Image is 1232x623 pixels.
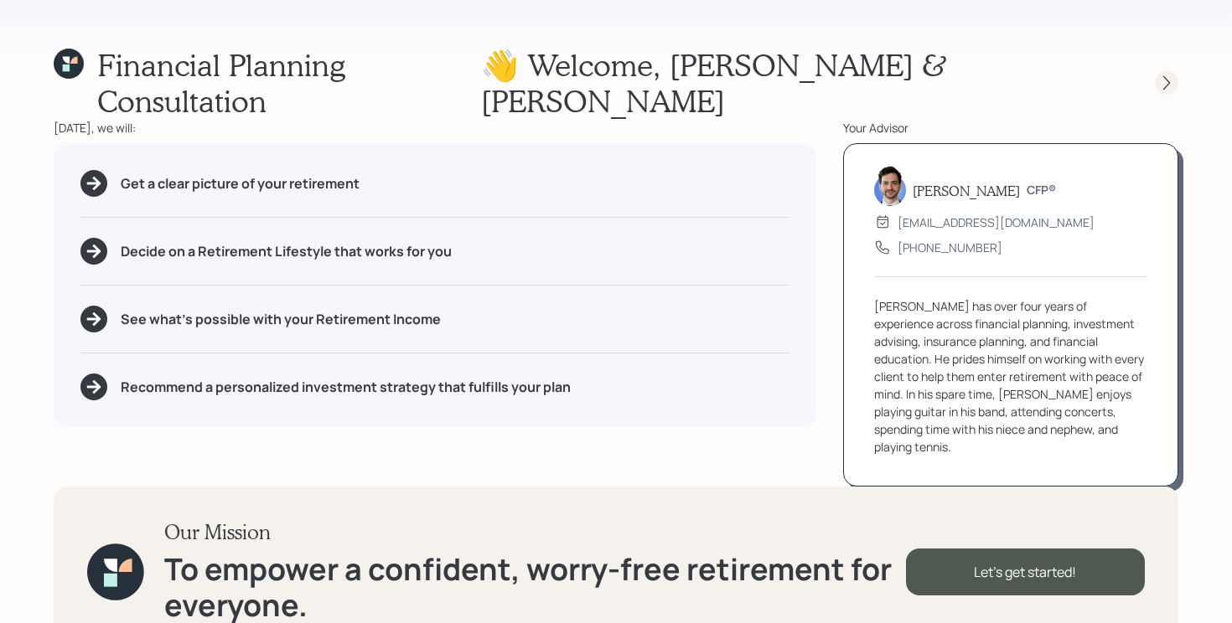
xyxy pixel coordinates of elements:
h6: CFP® [1027,183,1056,198]
h5: Get a clear picture of your retirement [121,176,360,192]
h1: To empower a confident, worry-free retirement for everyone. [164,551,906,623]
h5: See what's possible with your Retirement Income [121,311,441,327]
div: [EMAIL_ADDRESS][DOMAIN_NAME] [898,214,1095,231]
div: [PERSON_NAME] has over four years of experience across financial planning, investment advising, i... [874,297,1147,456]
h5: Decide on a Retirement Lifestyle that works for you [121,244,452,260]
div: [PHONE_NUMBER] [898,239,1002,256]
h5: [PERSON_NAME] [913,183,1020,198]
h3: Our Mission [164,520,906,544]
div: [DATE], we will: [54,119,816,136]
div: Let's get started! [906,548,1145,595]
h1: Financial Planning Consultation [97,47,481,119]
h5: Recommend a personalized investment strategy that fulfills your plan [121,379,571,395]
h1: 👋 Welcome , [PERSON_NAME] & [PERSON_NAME] [481,47,1125,119]
div: Your Advisor [843,119,1178,136]
img: jonah-coleman-headshot.png [874,166,906,206]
